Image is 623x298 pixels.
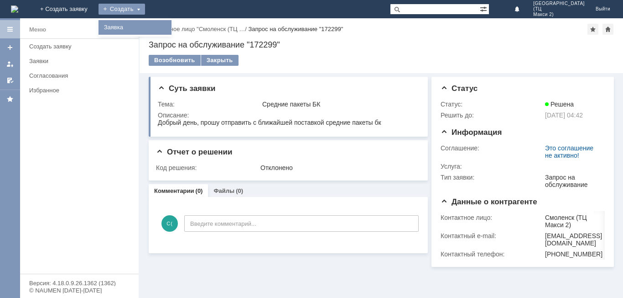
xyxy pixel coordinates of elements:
span: Статус [441,84,478,93]
div: Код решения: [156,164,259,171]
div: Создать заявку [29,43,133,50]
div: Отклонено [260,164,416,171]
div: (0) [236,187,243,194]
a: Мои заявки [3,57,17,71]
div: Запрос на обслуживание "172299" [149,40,614,49]
div: Добавить в избранное [587,24,598,35]
span: (ТЦ [533,6,585,12]
div: Средние пакеты БК [262,101,416,108]
div: Версия: 4.18.0.9.26.1362 (1362) [29,280,130,286]
a: Контактное лицо "Смоленск (ТЦ … [149,26,245,32]
div: Сделать домашней страницей [602,24,613,35]
div: Тема: [158,101,260,108]
a: Создать заявку [3,40,17,55]
div: Меню [29,24,46,35]
span: Расширенный поиск [480,4,489,13]
div: Создать [99,4,145,15]
span: С( [161,215,178,232]
a: Файлы [213,187,234,194]
a: Заявки [26,54,137,68]
div: Заявки [29,58,133,64]
a: Мои согласования [3,73,17,88]
div: Контактное лицо: [441,214,543,221]
div: Запрос на обслуживание [545,174,601,188]
div: Смоленск (ТЦ Макси 2) [545,214,602,229]
span: Данные о контрагенте [441,197,537,206]
img: logo [11,5,18,13]
div: / [149,26,248,32]
span: Информация [441,128,502,137]
span: [DATE] 04:42 [545,112,583,119]
span: Макси 2) [533,12,585,17]
div: Согласования [29,72,133,79]
a: Создать заявку [26,39,137,53]
div: Контактный телефон: [441,250,543,258]
div: (0) [196,187,203,194]
a: Комментарии [154,187,194,194]
div: [PHONE_NUMBER] [545,250,602,258]
a: Это соглашение не активно! [545,144,593,159]
a: Заявка [100,22,170,33]
div: [EMAIL_ADDRESS][DOMAIN_NAME] [545,232,602,247]
div: Услуга: [441,163,543,170]
a: Перейти на домашнюю страницу [11,5,18,13]
span: Суть заявки [158,84,215,93]
a: Согласования [26,69,137,83]
div: Решить до: [441,112,543,119]
div: Описание: [158,112,418,119]
div: © NAUMEN [DATE]-[DATE] [29,287,130,293]
span: [GEOGRAPHIC_DATA] [533,1,585,6]
span: Отчет о решении [156,148,232,156]
div: Контактный e-mail: [441,232,543,239]
div: Соглашение: [441,144,543,152]
div: Избранное [29,87,123,94]
div: Тип заявки: [441,174,543,181]
span: Решена [545,101,574,108]
div: Запрос на обслуживание "172299" [248,26,343,32]
div: Статус: [441,101,543,108]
